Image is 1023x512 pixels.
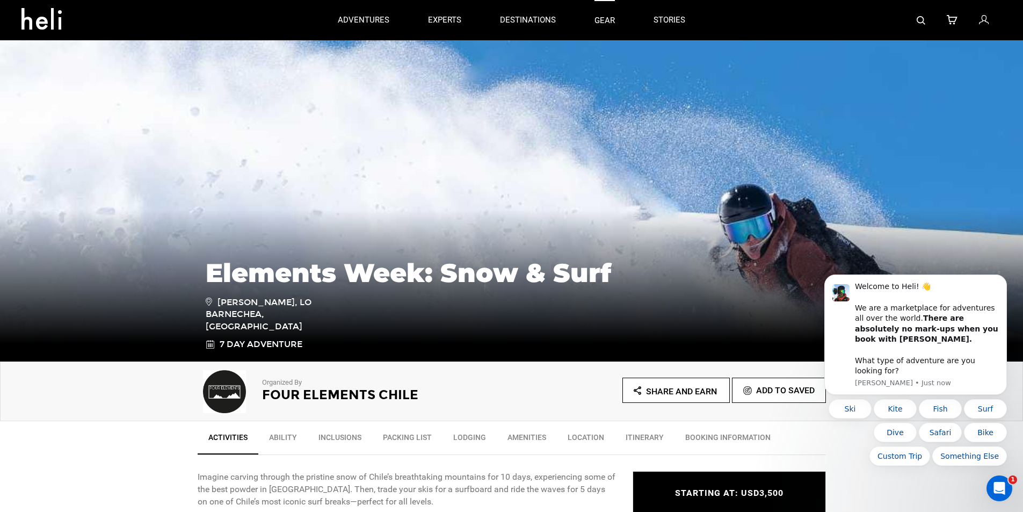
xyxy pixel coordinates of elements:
span: Add To Saved [756,385,815,395]
a: Activities [198,427,258,455]
a: Amenities [497,427,557,453]
iframe: Intercom notifications message [808,203,1023,483]
a: Itinerary [615,427,674,453]
p: adventures [338,15,389,26]
a: Inclusions [308,427,372,453]
p: Organized By [262,378,482,388]
a: BOOKING INFORMATION [674,427,781,453]
span: Share and Earn [646,386,717,396]
span: STARTING AT: USD3,500 [675,488,783,498]
span: 7 Day Adventure [220,338,302,351]
iframe: Intercom live chat [986,475,1012,501]
span: 1 [1009,475,1017,484]
h2: Four Elements Chile [262,388,482,402]
p: destinations [500,15,556,26]
img: search-bar-icon.svg [917,16,925,25]
a: Lodging [442,427,497,453]
h1: Elements Week: Snow & Surf [206,258,818,287]
a: Packing List [372,427,442,453]
a: Ability [258,427,308,453]
span: [PERSON_NAME], Lo Barnechea, [GEOGRAPHIC_DATA] [206,295,359,334]
img: 6a6c105a834dbef9d4bf58bf20499d01.png [198,370,251,413]
p: experts [428,15,461,26]
a: Location [557,427,615,453]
